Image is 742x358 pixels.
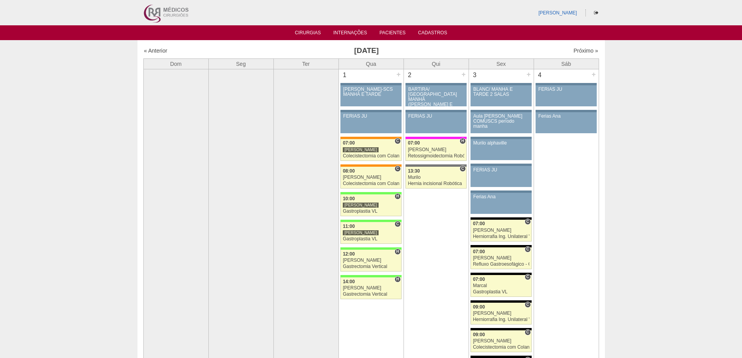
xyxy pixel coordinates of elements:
span: Consultório [525,219,531,225]
div: [PERSON_NAME] [473,311,529,316]
div: Key: Aviso [471,164,531,166]
a: Ferias Ana [471,193,531,214]
a: C 07:00 [PERSON_NAME] Refluxo Gastroesofágico - Cirurgia VL [471,247,531,269]
div: Key: Aviso [471,190,531,193]
span: Consultório [460,166,465,172]
a: C 08:00 [PERSON_NAME] Colecistectomia com Colangiografia VL [340,167,401,189]
div: FERIAS JU [538,87,594,92]
div: Gastroplastia VL [343,209,399,214]
div: Herniorrafia Ing. Unilateral VL [473,317,529,322]
div: Key: Aviso [536,110,596,112]
div: Herniorrafia Ing. Unilateral VL [473,234,529,239]
div: + [525,69,532,79]
div: Aula [PERSON_NAME] COMUSCS período manha [473,114,529,129]
span: 07:00 [473,277,485,282]
a: Aula [PERSON_NAME] COMUSCS período manha [471,112,531,133]
div: Key: Aviso [340,83,401,85]
a: H 14:00 [PERSON_NAME] Gastrectomia Vertical [340,277,401,299]
div: Gastrectomia Vertical [343,264,399,269]
th: Seg [208,58,273,69]
span: 07:00 [473,221,485,226]
div: Key: Blanc [471,273,531,275]
div: FERIAS JU [408,114,464,119]
a: C 07:00 [PERSON_NAME] Colecistectomia com Colangiografia VL [340,139,401,161]
div: [PERSON_NAME] [343,202,379,208]
span: 14:00 [343,279,355,284]
div: [PERSON_NAME] [343,286,399,291]
div: Ferias Ana [473,194,529,199]
span: 07:00 [473,249,485,254]
a: [PERSON_NAME]-SCS MANHÃ E TARDE [340,85,401,106]
a: FERIAS JU [405,112,466,133]
span: Hospital [395,276,400,282]
div: Key: São Luiz - SCS [340,137,401,139]
a: [PERSON_NAME] [538,10,577,16]
a: FERIAS JU [536,85,596,106]
a: FERIAS JU [340,112,401,133]
div: Colecistectomia com Colangiografia VL [343,181,399,186]
div: FERIAS JU [473,168,529,173]
div: [PERSON_NAME] [408,147,464,152]
div: Murilo [408,175,464,180]
span: Consultório [395,166,400,172]
div: BARTIRA/ [GEOGRAPHIC_DATA] MANHÃ ([PERSON_NAME] E ANA)/ SANTA JOANA -TARDE [408,87,464,118]
a: « Anterior [144,48,167,54]
div: Key: Aviso [405,110,466,112]
div: Colecistectomia com Colangiografia VL [343,153,399,159]
i: Sair [594,11,598,15]
a: C 09:00 [PERSON_NAME] Herniorrafia Ing. Unilateral VL [471,303,531,324]
div: Refluxo Gastroesofágico - Cirurgia VL [473,262,529,267]
div: Key: Brasil [340,275,401,277]
span: Consultório [525,274,531,280]
div: 4 [534,69,546,81]
div: Hernia incisional Robótica [408,181,464,186]
a: H 12:00 [PERSON_NAME] Gastrectomia Vertical [340,250,401,272]
span: Consultório [525,246,531,252]
div: [PERSON_NAME] [473,256,529,261]
div: Key: Blanc [471,300,531,303]
div: Key: Blanc [471,356,531,358]
div: Key: Blanc [471,328,531,330]
div: Key: Pro Matre [405,137,466,139]
a: Cirurgias [295,30,321,38]
div: Key: Blanc [471,245,531,247]
div: FERIAS JU [343,114,399,119]
span: 09:00 [473,332,485,337]
a: Próximo » [573,48,598,54]
span: Hospital [395,249,400,255]
div: [PERSON_NAME] [473,339,529,344]
div: [PERSON_NAME]-SCS MANHÃ E TARDE [343,87,399,97]
div: Key: Brasil [340,192,401,194]
th: Qua [338,58,404,69]
span: Hospital [395,193,400,199]
div: 1 [339,69,351,81]
div: BLANC/ MANHÃ E TARDE 2 SALAS [473,87,529,97]
div: Key: Santa Catarina [405,164,466,167]
div: Key: Brasil [340,220,401,222]
a: H 07:00 [PERSON_NAME] Retossigmoidectomia Robótica [405,139,466,161]
div: Key: Aviso [471,137,531,139]
div: 3 [469,69,481,81]
a: C 09:00 [PERSON_NAME] Colecistectomia com Colangiografia VL [471,330,531,352]
span: 10:00 [343,196,355,201]
span: 07:00 [408,140,420,146]
a: BARTIRA/ [GEOGRAPHIC_DATA] MANHÃ ([PERSON_NAME] E ANA)/ SANTA JOANA -TARDE [405,85,466,106]
span: Consultório [395,221,400,227]
div: [PERSON_NAME] [343,258,399,263]
div: [PERSON_NAME] [343,175,399,180]
div: Gastrectomia Vertical [343,292,399,297]
span: 09:00 [473,304,485,310]
div: Key: Aviso [405,83,466,85]
a: C 11:00 [PERSON_NAME] Gastroplastia VL [340,222,401,244]
a: Cadastros [418,30,447,38]
a: FERIAS JU [471,166,531,187]
div: [PERSON_NAME] [343,230,379,236]
span: Consultório [525,329,531,335]
span: 07:00 [343,140,355,146]
div: Ferias Ana [538,114,594,119]
a: BLANC/ MANHÃ E TARDE 2 SALAS [471,85,531,106]
div: Key: Blanc [471,217,531,220]
div: Marcal [473,283,529,288]
a: Ferias Ana [536,112,596,133]
a: C 13:30 Murilo Hernia incisional Robótica [405,167,466,189]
